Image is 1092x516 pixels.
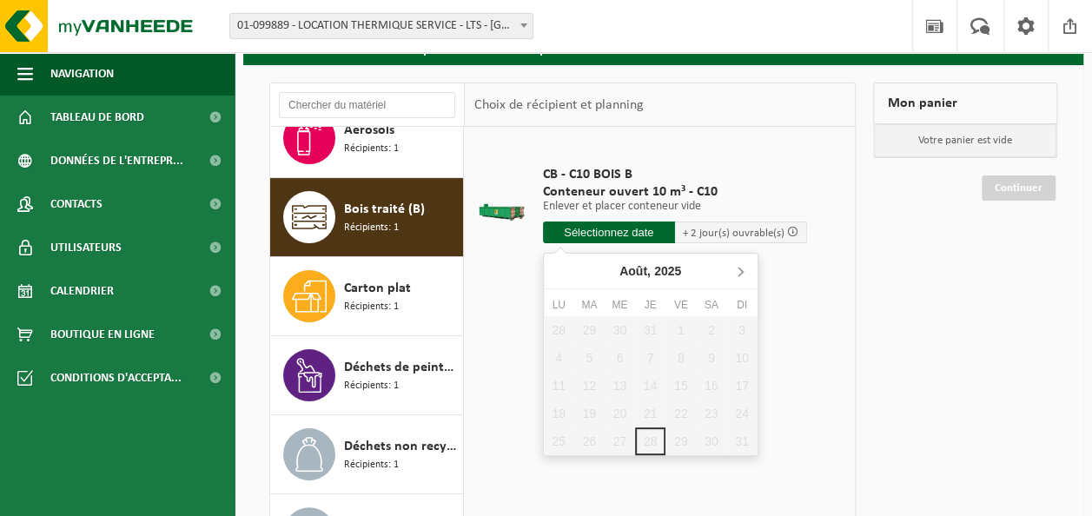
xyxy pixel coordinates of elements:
[344,120,394,141] span: Aérosols
[696,296,726,314] div: Sa
[270,415,464,494] button: Déchets non recyclables, techniquement non combustibles (combustibles) Récipients: 1
[543,201,807,213] p: Enlever et placer conteneur vide
[279,92,455,118] input: Chercher du matériel
[344,299,399,315] span: Récipients: 1
[635,296,665,314] div: Je
[543,222,675,243] input: Sélectionnez date
[344,378,399,394] span: Récipients: 1
[50,52,114,96] span: Navigation
[50,356,182,400] span: Conditions d'accepta...
[50,139,183,182] span: Données de l'entrepr...
[654,265,681,277] i: 2025
[344,457,399,473] span: Récipients: 1
[873,83,1057,124] div: Mon panier
[344,199,425,220] span: Bois traité (B)
[605,296,635,314] div: Me
[270,336,464,415] button: Déchets de peinture en petits emballages Récipients: 1
[270,99,464,178] button: Aérosols Récipients: 1
[726,296,757,314] div: Di
[344,141,399,157] span: Récipients: 1
[50,313,155,356] span: Boutique en ligne
[230,14,533,38] span: 01-099889 - LOCATION THERMIQUE SERVICE - LTS - CARVIN
[270,257,464,336] button: Carton plat Récipients: 1
[229,13,533,39] span: 01-099889 - LOCATION THERMIQUE SERVICE - LTS - CARVIN
[270,178,464,257] button: Bois traité (B) Récipients: 1
[344,436,459,457] span: Déchets non recyclables, techniquement non combustibles (combustibles)
[344,278,411,299] span: Carton plat
[544,296,574,314] div: Lu
[665,296,696,314] div: Ve
[612,257,688,285] div: Août,
[683,228,784,239] span: + 2 jour(s) ouvrable(s)
[574,296,605,314] div: Ma
[50,226,122,269] span: Utilisateurs
[874,124,1056,157] p: Votre panier est vide
[543,166,807,183] span: CB - C10 BOIS B
[465,83,652,127] div: Choix de récipient et planning
[50,269,114,313] span: Calendrier
[50,96,144,139] span: Tableau de bord
[344,220,399,236] span: Récipients: 1
[982,175,1056,201] a: Continuer
[344,357,459,378] span: Déchets de peinture en petits emballages
[543,183,807,201] span: Conteneur ouvert 10 m³ - C10
[50,182,103,226] span: Contacts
